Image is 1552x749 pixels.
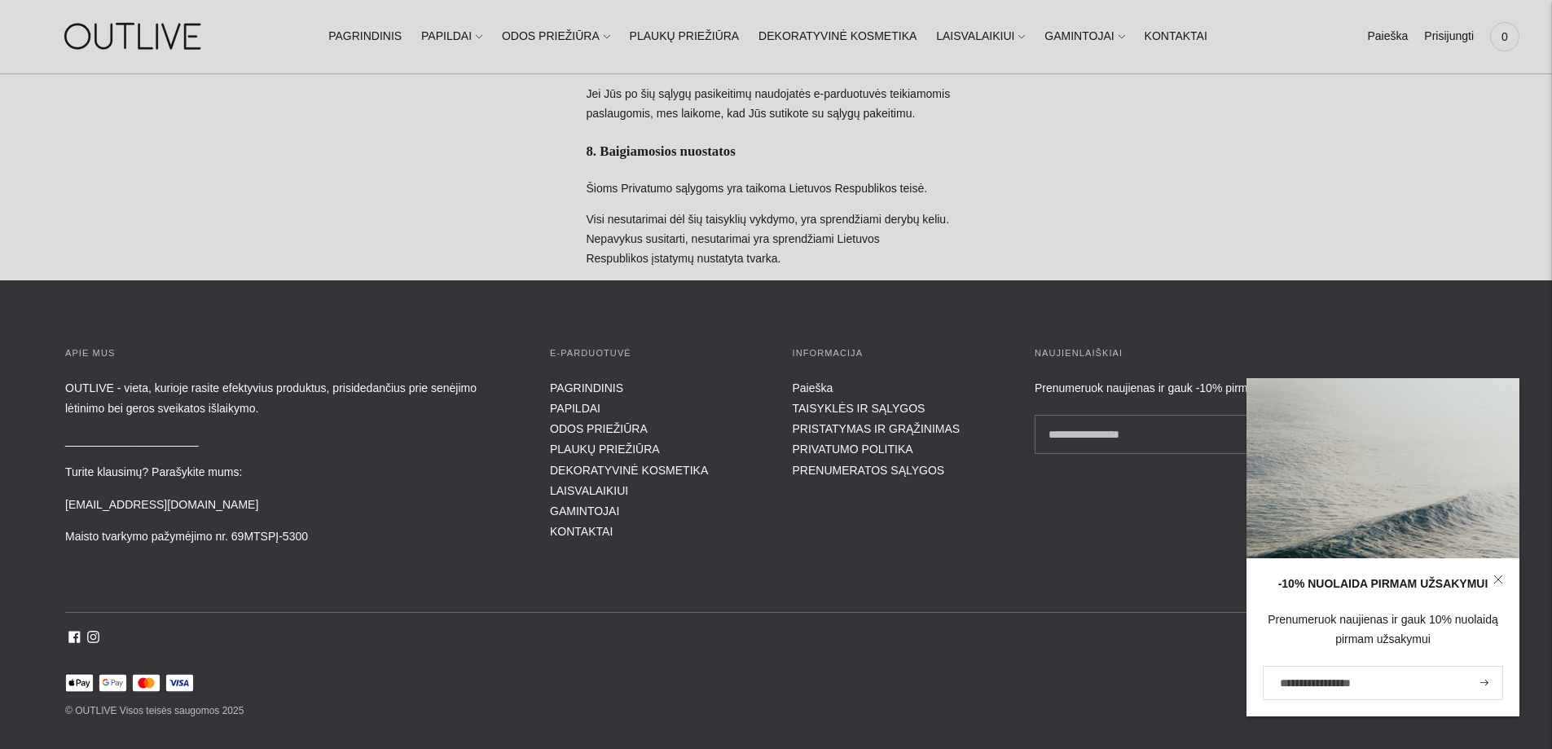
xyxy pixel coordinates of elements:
a: PRENUMERATOS SĄLYGOS [793,464,945,477]
h3: E-parduotuvė [550,346,760,362]
h3: APIE MUS [65,346,517,362]
span: 0 [1493,25,1516,48]
a: PRISTATYMAS IR GRĄŽINIMAS [793,422,961,435]
h3: INFORMACIJA [793,346,1003,362]
p: Šioms Privatumo sąlygoms yra taikoma Lietuvos Respublikos teisė. [586,179,965,199]
a: LAISVALAIKIUI [936,19,1025,55]
a: PLAUKŲ PRIEŽIŪRA [550,443,660,456]
a: PLAUKŲ PRIEŽIŪRA [630,19,740,55]
p: Jei Jūs po šių sąlygų pasikeitimų naudojatės e-parduotuvės teikiamomis paslaugomis, mes laikome, ... [586,85,965,124]
a: LAISVALAIKIUI [550,484,628,497]
a: Paieška [1367,19,1408,55]
a: PAGRINDINIS [550,381,623,394]
p: Visi nesutarimai dėl šių taisyklių vykdymo, yra sprendžiami derybų keliu. Nepavykus susitarti, ne... [586,210,965,269]
a: ODOS PRIEŽIŪRA [502,19,610,55]
a: PAPILDAI [550,402,600,415]
a: 0 [1490,19,1519,55]
a: PRIVATUMO POLITIKA [793,443,913,456]
a: PAGRINDINIS [328,19,402,55]
img: OUTLIVE [33,8,236,64]
p: Turite klausimų? Parašykite mums: [65,462,517,482]
a: KONTAKTAI [550,525,613,538]
h3: Naujienlaiškiai [1035,346,1487,362]
p: © OUTLIVE Visos teisės saugomos 2025 [65,702,1487,721]
a: Prisijungti [1424,19,1474,55]
a: TAISYKLĖS IR SĄLYGOS [793,402,925,415]
a: GAMINTOJAI [1044,19,1124,55]
a: PAPILDAI [421,19,482,55]
a: DEKORATYVINĖ KOSMETIKA [550,464,708,477]
div: Prenumeruok naujienas ir gauk 10% nuolaidą pirmam užsakymui [1263,610,1503,650]
a: KONTAKTAI [1145,19,1207,55]
a: ODOS PRIEŽIŪRA [550,422,648,435]
a: Paieška [793,381,833,394]
div: Prenumeruok naujienas ir gauk -10% pirmam užsakymui [1035,378,1487,399]
p: _____________________ [65,430,517,451]
a: GAMINTOJAI [550,504,619,518]
p: Maisto tvarkymo pažymėjimo nr. 69MTSPĮ-5300 [65,527,517,547]
a: DEKORATYVINĖ KOSMETIKA [758,19,917,55]
p: OUTLIVE - vieta, kurioje rasite efektyvius produktus, prisidedančius prie senėjimo lėtinimo bei g... [65,378,517,419]
p: [EMAIL_ADDRESS][DOMAIN_NAME] [65,495,517,515]
div: -10% NUOLAIDA PIRMAM UŽSAKYMUI [1263,575,1503,594]
strong: 8. Baigiamosios nuostatos [586,143,735,159]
